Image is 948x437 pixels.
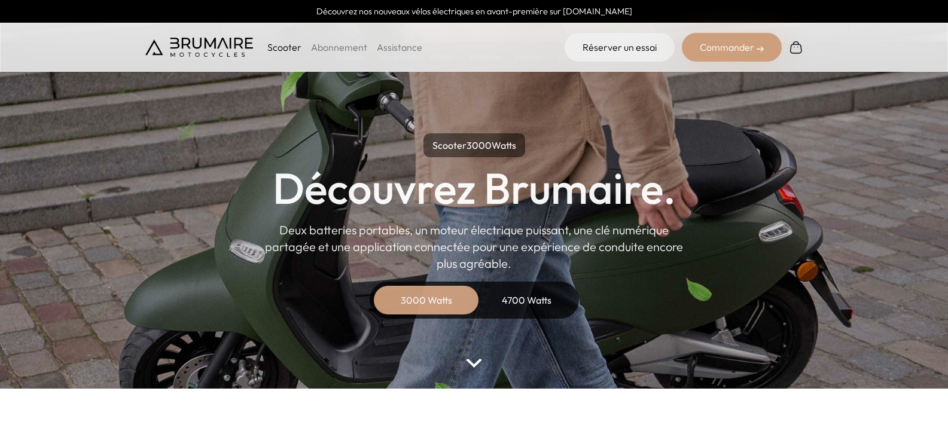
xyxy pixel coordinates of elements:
[757,45,764,53] img: right-arrow-2.png
[479,286,575,314] div: 4700 Watts
[145,38,253,57] img: Brumaire Motocycles
[267,40,301,54] p: Scooter
[466,359,481,368] img: arrow-bottom.png
[379,286,474,314] div: 3000 Watts
[789,40,803,54] img: Panier
[565,33,675,62] a: Réserver un essai
[265,222,684,272] p: Deux batteries portables, un moteur électrique puissant, une clé numérique partagée et une applic...
[423,133,525,157] p: Scooter Watts
[273,167,676,210] h1: Découvrez Brumaire.
[311,41,367,53] a: Abonnement
[377,41,422,53] a: Assistance
[467,139,492,151] span: 3000
[682,33,782,62] div: Commander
